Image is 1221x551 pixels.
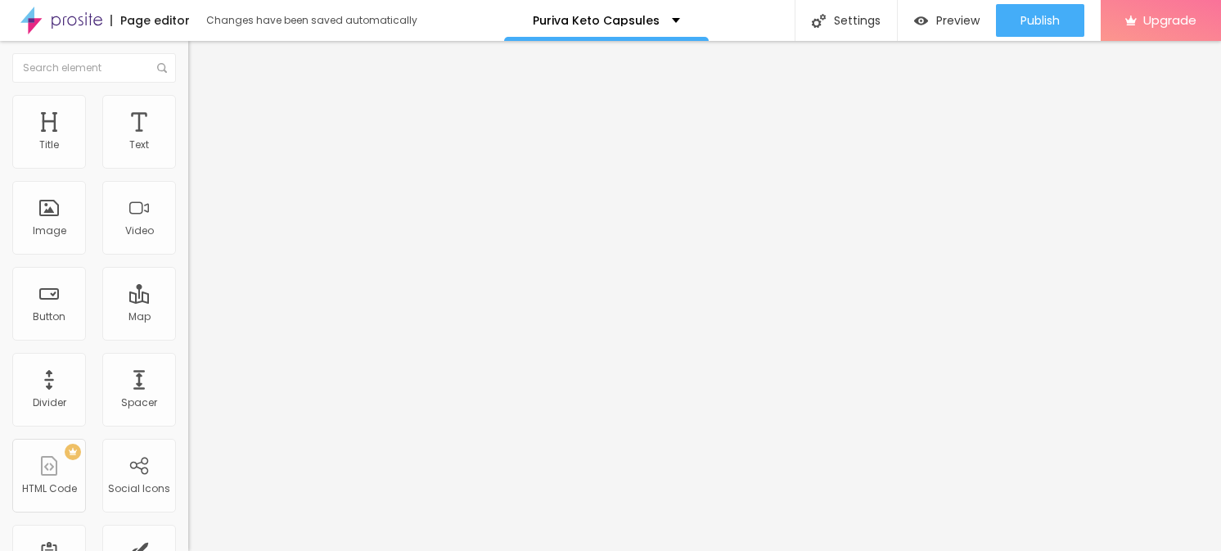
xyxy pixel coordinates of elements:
span: Upgrade [1143,13,1196,27]
button: Publish [996,4,1084,37]
span: Publish [1021,14,1060,27]
p: Puriva Keto Capsules [533,15,660,26]
div: Changes have been saved automatically [206,16,417,25]
img: Icone [812,14,826,28]
div: Video [125,225,154,237]
img: view-1.svg [914,14,928,28]
div: HTML Code [22,483,77,495]
img: Icone [157,63,167,73]
div: Divider [33,397,66,409]
div: Text [129,139,149,151]
div: Spacer [121,397,157,409]
div: Page editor [110,15,190,26]
button: Preview [898,4,996,37]
div: Social Icons [108,483,170,495]
div: Title [39,139,59,151]
div: Button [33,311,65,323]
input: Search element [12,53,176,83]
span: Preview [936,14,980,27]
div: Map [128,311,151,323]
div: Image [33,225,66,237]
